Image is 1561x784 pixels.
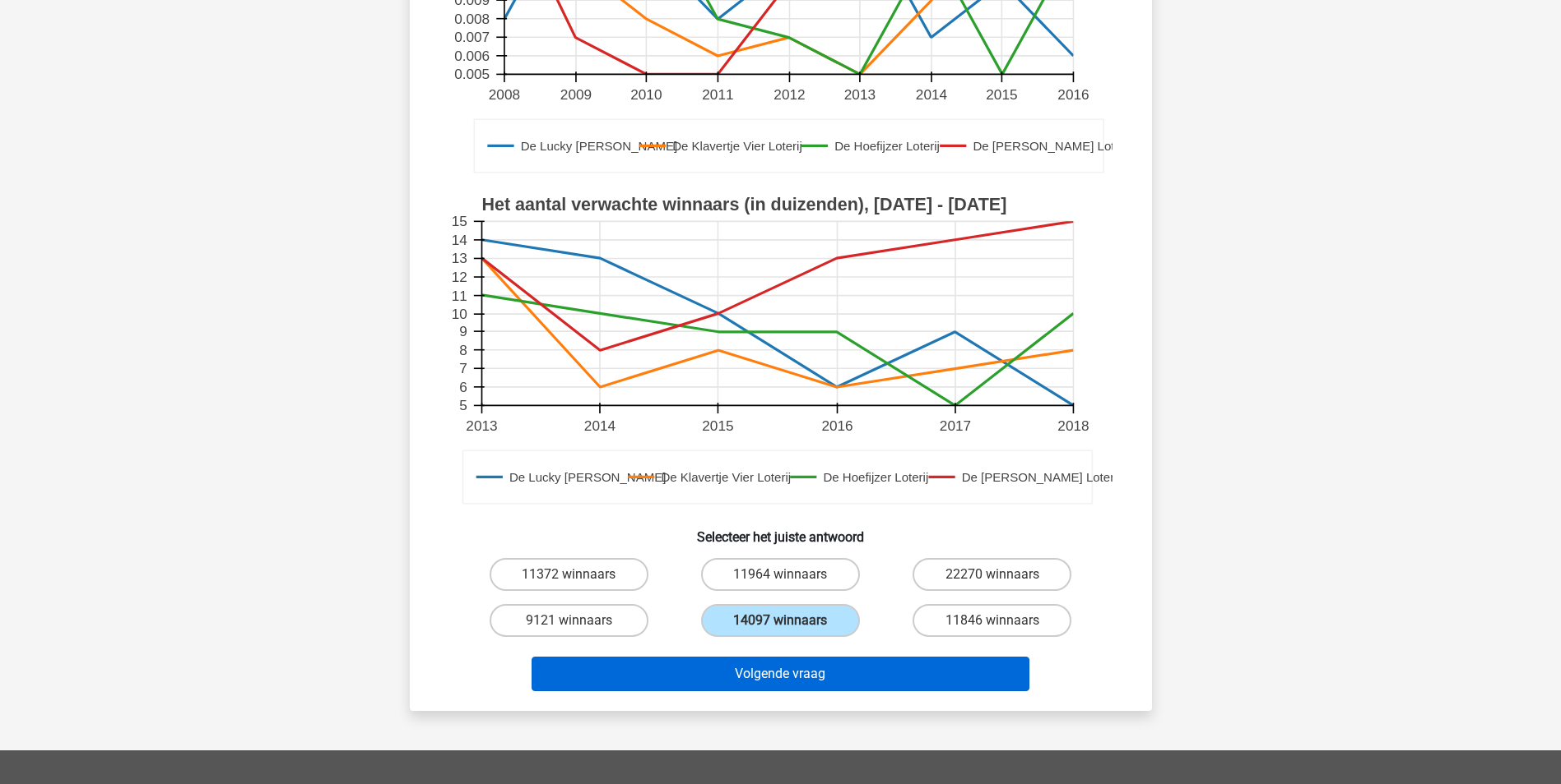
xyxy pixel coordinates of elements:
[939,417,970,434] text: 2017
[701,558,860,591] label: 11964 winnaars
[454,11,490,27] text: 0.008
[436,516,1126,545] h6: Selecteer het juiste antwoord
[459,379,467,395] text: 6
[701,604,860,637] label: 14097 winnaars
[913,558,1071,591] label: 22270 winnaars
[961,470,1119,484] text: De [PERSON_NAME] Loterij
[821,417,853,434] text: 2016
[451,269,467,285] text: 12
[481,195,1006,214] text: Het aantal verwachte winnaars (in duizenden), [DATE] - [DATE]
[823,470,928,484] text: De Hoefijzer Loterij
[451,288,467,304] text: 11
[1057,417,1089,434] text: 2018
[451,306,467,322] text: 10
[459,323,467,339] text: 9
[520,139,676,153] text: De Lucky [PERSON_NAME]
[583,417,616,434] text: 2014
[913,604,1071,637] label: 11846 winnaars
[451,214,467,230] text: 15
[834,139,940,153] text: De Hoefijzer Loterij
[459,398,467,414] text: 5
[1057,86,1089,103] text: 2016
[702,417,733,434] text: 2015
[459,360,467,376] text: 7
[490,558,648,591] label: 11372 winnaars
[490,604,648,637] label: 9121 winnaars
[532,657,1029,691] button: Volgende vraag
[509,470,665,484] text: De Lucky [PERSON_NAME]
[466,417,497,434] text: 2013
[560,86,591,103] text: 2009
[702,86,733,103] text: 2011
[915,86,947,103] text: 2014
[488,86,519,103] text: 2008
[451,232,467,248] text: 14
[672,139,802,153] text: De Klavertje Vier Loterij
[454,67,490,83] text: 0.005
[454,29,490,45] text: 0.007
[973,139,1131,153] text: De [PERSON_NAME] Loterij
[451,251,467,267] text: 13
[661,470,791,484] text: De Klavertje Vier Loterij
[774,86,805,103] text: 2012
[459,342,467,358] text: 8
[630,86,662,103] text: 2010
[454,48,490,64] text: 0.006
[843,86,875,103] text: 2013
[986,86,1017,103] text: 2015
